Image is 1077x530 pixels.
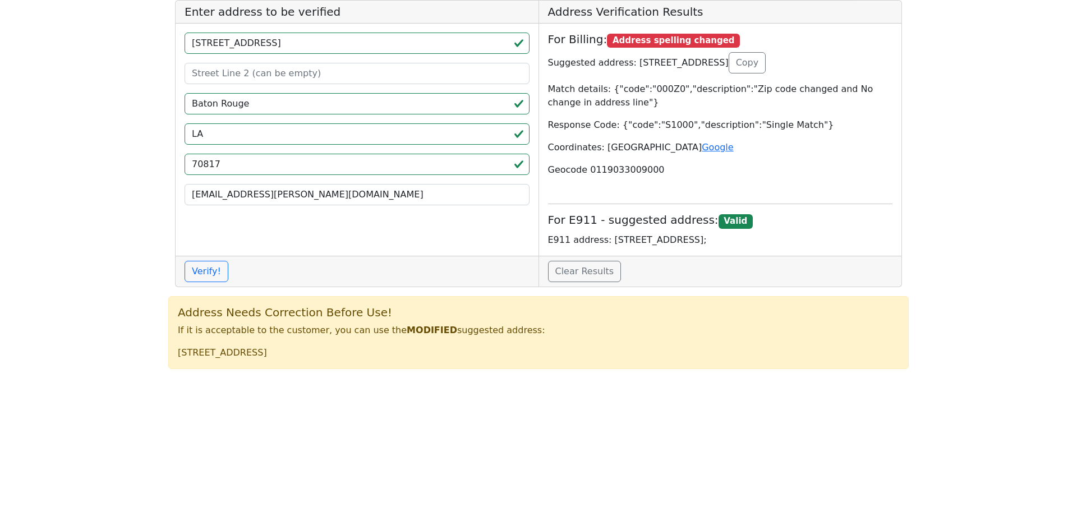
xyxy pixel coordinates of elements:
input: Street Line 2 (can be empty) [185,63,530,84]
button: Copy [729,52,766,73]
span: Address spelling changed [607,34,740,48]
p: E911 address: [STREET_ADDRESS]; [548,233,893,247]
span: Valid [719,214,753,229]
p: Geocode 0119033009000 [548,163,893,177]
input: Street Line 1 [185,33,530,54]
p: If it is acceptable to the customer, you can use the suggested address: [178,324,899,337]
p: Coordinates: [GEOGRAPHIC_DATA] [548,141,893,154]
input: City [185,93,530,114]
p: Suggested address: [STREET_ADDRESS] [548,52,893,73]
h5: For E911 - suggested address: [548,213,893,228]
h5: Address Needs Correction Before Use! [178,306,899,319]
h5: Enter address to be verified [176,1,538,24]
button: Verify! [185,261,228,282]
input: ZIP code 5 or 5+4 [185,154,530,175]
p: [STREET_ADDRESS] [178,346,899,360]
a: Google [702,142,733,153]
p: Response Code: {"code":"S1000","description":"Single Match"} [548,118,893,132]
h5: Address Verification Results [539,1,902,24]
b: MODIFIED [407,325,457,335]
a: Clear Results [548,261,622,282]
input: 2-Letter State [185,123,530,145]
p: Match details: {"code":"000Z0","description":"Zip code changed and No change in address line"} [548,82,893,109]
input: Your Email [185,184,530,205]
h5: For Billing: [548,33,893,48]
